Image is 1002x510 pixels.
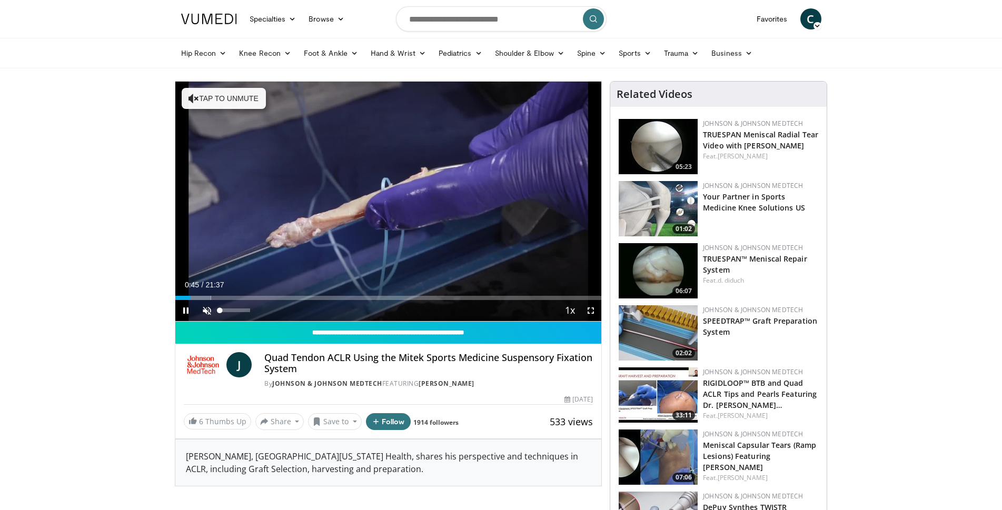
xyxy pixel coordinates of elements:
a: Specialties [243,8,303,29]
img: 0543fda4-7acd-4b5c-b055-3730b7e439d4.150x105_q85_crop-smart_upscale.jpg [619,181,698,236]
div: [PERSON_NAME], [GEOGRAPHIC_DATA][US_STATE] Health, shares his perspective and techniques in ACLR,... [175,439,602,486]
a: TRUESPAN Meniscal Radial Tear Video with [PERSON_NAME] [703,129,818,151]
button: Save to [308,413,362,430]
img: Johnson & Johnson MedTech [184,352,223,377]
h4: Related Videos [617,88,692,101]
img: e42d750b-549a-4175-9691-fdba1d7a6a0f.150x105_q85_crop-smart_upscale.jpg [619,243,698,298]
a: 07:06 [619,429,698,485]
a: 01:02 [619,181,698,236]
img: a9cbc79c-1ae4-425c-82e8-d1f73baa128b.150x105_q85_crop-smart_upscale.jpg [619,119,698,174]
span: 05:23 [672,162,695,172]
button: Follow [366,413,411,430]
a: Trauma [658,43,706,64]
div: Feat. [703,152,818,161]
img: VuMedi Logo [181,14,237,24]
a: Johnson & Johnson MedTech [272,379,382,388]
a: [PERSON_NAME] [718,152,768,161]
a: Johnson & Johnson MedTech [703,367,803,376]
a: Knee Recon [233,43,297,64]
a: Business [705,43,759,64]
a: 33:11 [619,367,698,423]
div: Volume Level [220,308,250,312]
img: 0c02c3d5-dde0-442f-bbc0-cf861f5c30d7.150x105_q85_crop-smart_upscale.jpg [619,429,698,485]
a: [PERSON_NAME] [718,411,768,420]
a: RIGIDLOOP™ BTB and Quad ACLR Tips and Pearls Featuring Dr. [PERSON_NAME]… [703,378,817,410]
video-js: Video Player [175,82,602,322]
span: 533 views [550,415,593,428]
a: Johnson & Johnson MedTech [703,119,803,128]
div: Feat. [703,473,818,483]
h4: Quad Tendon ACLR Using the Mitek Sports Medicine Suspensory Fixation System [264,352,593,375]
a: Favorites [750,8,794,29]
a: Johnson & Johnson MedTech [703,243,803,252]
div: Progress Bar [175,296,602,300]
a: Browse [302,8,351,29]
a: Johnson & Johnson MedTech [703,429,803,438]
span: 0:45 [185,281,199,289]
button: Tap to unmute [182,88,266,109]
a: 05:23 [619,119,698,174]
div: By FEATURING [264,379,593,388]
a: Hand & Wrist [364,43,432,64]
img: a46a2fe1-2704-4a9e-acc3-1c278068f6c4.150x105_q85_crop-smart_upscale.jpg [619,305,698,361]
div: [DATE] [564,395,593,404]
a: d. diduch [718,276,745,285]
a: Pediatrics [432,43,489,64]
a: 6 Thumbs Up [184,413,251,429]
span: / [202,281,204,289]
a: J [226,352,252,377]
a: 06:07 [619,243,698,298]
a: 1914 followers [413,418,459,427]
button: Share [255,413,304,430]
a: Sports [612,43,658,64]
a: Hip Recon [175,43,233,64]
button: Playback Rate [559,300,580,321]
span: 02:02 [672,348,695,358]
a: C [800,8,821,29]
a: Johnson & Johnson MedTech [703,305,803,314]
a: Foot & Ankle [297,43,364,64]
img: 4bc3a03c-f47c-4100-84fa-650097507746.150x105_q85_crop-smart_upscale.jpg [619,367,698,423]
a: Meniscal Capsular Tears (Ramp Lesions) Featuring [PERSON_NAME] [703,440,816,472]
a: Your Partner in Sports Medicine Knee Solutions US [703,192,805,213]
a: [PERSON_NAME] [419,379,474,388]
div: Feat. [703,276,818,285]
span: 33:11 [672,411,695,420]
a: Shoulder & Elbow [489,43,571,64]
span: 06:07 [672,286,695,296]
span: 21:37 [205,281,224,289]
span: 07:06 [672,473,695,482]
button: Unmute [196,300,217,321]
a: TRUESPAN™ Meniscal Repair System [703,254,807,275]
button: Fullscreen [580,300,601,321]
span: 01:02 [672,224,695,234]
a: Johnson & Johnson MedTech [703,181,803,190]
a: Johnson & Johnson MedTech [703,492,803,501]
button: Pause [175,300,196,321]
a: 02:02 [619,305,698,361]
a: Spine [571,43,612,64]
a: SPEEDTRAP™ Graft Preparation System [703,316,817,337]
div: Feat. [703,411,818,421]
span: 6 [199,416,203,426]
a: [PERSON_NAME] [718,473,768,482]
input: Search topics, interventions [396,6,607,32]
